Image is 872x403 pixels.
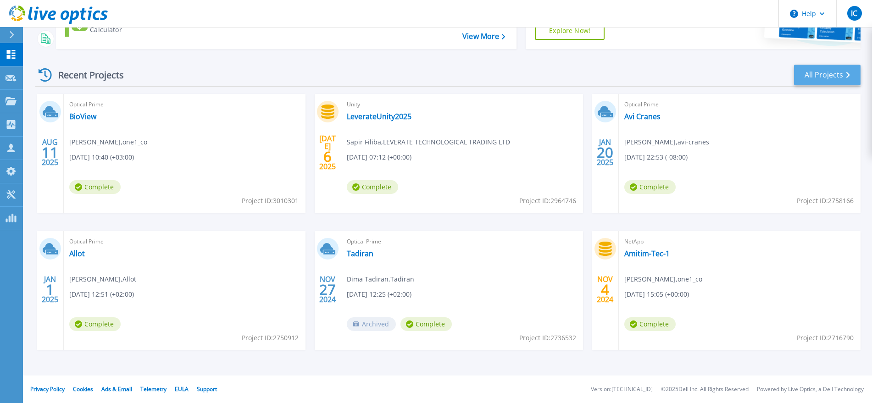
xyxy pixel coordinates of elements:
li: © 2025 Dell Inc. All Rights Reserved [661,386,749,392]
span: Complete [69,180,121,194]
span: Project ID: 2964746 [519,196,576,206]
span: Project ID: 2736532 [519,333,576,343]
span: [DATE] 07:12 (+00:00) [347,152,411,162]
span: [DATE] 15:05 (+00:00) [624,289,689,299]
span: Archived [347,317,396,331]
div: Recent Projects [35,64,136,86]
span: Project ID: 2758166 [797,196,854,206]
a: Support [197,385,217,393]
span: Project ID: 2750912 [242,333,299,343]
span: Unity [347,99,578,110]
span: Complete [347,180,398,194]
span: Complete [69,317,121,331]
a: Telemetry [140,385,167,393]
span: Complete [624,180,676,194]
span: Complete [624,317,676,331]
li: Version: [TECHNICAL_ID] [591,386,653,392]
span: Optical Prime [624,99,855,110]
div: JAN 2025 [596,136,614,169]
div: NOV 2024 [319,273,336,306]
span: Optical Prime [69,99,300,110]
a: Cookies [73,385,93,393]
a: BioView [69,112,96,121]
div: AUG 2025 [41,136,59,169]
span: Sapir Filiba , LEVERATE TECHNOLOGICAL TRADING LTD [347,137,510,147]
a: EULA [175,385,189,393]
span: Complete [400,317,452,331]
span: 4 [601,286,609,293]
span: Optical Prime [347,237,578,247]
span: 27 [319,286,336,293]
span: 20 [597,149,613,156]
a: Privacy Policy [30,385,65,393]
span: Project ID: 3010301 [242,196,299,206]
span: NetApp [624,237,855,247]
a: Allot [69,249,85,258]
a: Ads & Email [101,385,132,393]
a: Tadiran [347,249,373,258]
span: [PERSON_NAME] , avi-cranes [624,137,709,147]
span: 1 [46,286,54,293]
span: [PERSON_NAME] , Allot [69,274,136,284]
div: NOV 2024 [596,273,614,306]
span: [DATE] 12:25 (+02:00) [347,289,411,299]
div: [DATE] 2025 [319,136,336,169]
div: JAN 2025 [41,273,59,306]
span: Project ID: 2716790 [797,333,854,343]
a: Avi Cranes [624,112,661,121]
span: IC [851,10,857,17]
span: Dima Tadiran , Tadiran [347,274,414,284]
li: Powered by Live Optics, a Dell Technology [757,386,864,392]
span: [PERSON_NAME] , one1_co [624,274,702,284]
span: Optical Prime [69,237,300,247]
span: 6 [323,153,332,160]
a: View More [462,32,505,41]
a: LeverateUnity2025 [347,112,411,121]
span: 11 [42,149,58,156]
span: [DATE] 12:51 (+02:00) [69,289,134,299]
a: Explore Now! [535,22,605,40]
a: All Projects [794,65,861,85]
a: Amitim-Tec-1 [624,249,670,258]
span: [DATE] 10:40 (+03:00) [69,152,134,162]
span: [DATE] 22:53 (-08:00) [624,152,688,162]
span: [PERSON_NAME] , one1_co [69,137,147,147]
